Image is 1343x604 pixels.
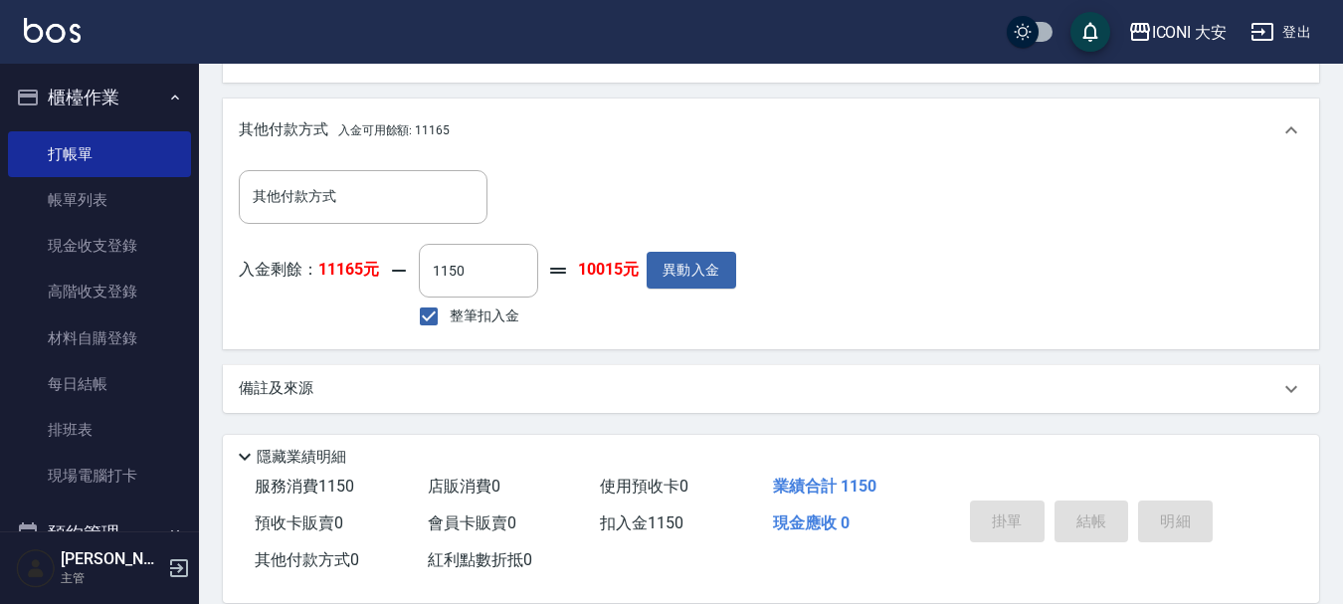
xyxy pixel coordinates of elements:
span: 整筆扣入金 [450,305,519,326]
a: 帳單列表 [8,177,191,223]
div: ICONI 大安 [1152,20,1228,45]
span: 扣入金 1150 [600,513,683,532]
span: 紅利點數折抵 0 [428,550,532,569]
p: 其他付款方式 [239,119,450,141]
span: 其他付款方式 0 [255,550,359,569]
span: 業績合計 1150 [773,477,876,496]
img: Person [16,548,56,588]
a: 材料自購登錄 [8,315,191,361]
span: 預收卡販賣 0 [255,513,343,532]
p: 隱藏業績明細 [257,447,346,468]
img: Logo [24,18,81,43]
span: 現金應收 0 [773,513,850,532]
strong: 10015元 [578,260,639,281]
p: 入金剩餘： [239,260,379,281]
a: 高階收支登錄 [8,269,191,314]
span: 店販消費 0 [428,477,500,496]
p: 主管 [61,569,162,587]
a: 打帳單 [8,131,191,177]
span: 使用預收卡 0 [600,477,688,496]
button: save [1070,12,1110,52]
button: ICONI 大安 [1120,12,1236,53]
strong: 11165元 [318,260,379,279]
button: 異動入金 [647,252,736,289]
button: 預約管理 [8,507,191,559]
span: 會員卡販賣 0 [428,513,516,532]
span: 服務消費 1150 [255,477,354,496]
p: 備註及來源 [239,378,313,399]
a: 現場電腦打卡 [8,453,191,499]
div: 其他付款方式入金可用餘額: 11165 [223,99,1319,162]
a: 每日結帳 [8,361,191,407]
button: 登出 [1243,14,1319,51]
h5: [PERSON_NAME] [61,549,162,569]
button: 櫃檯作業 [8,72,191,123]
a: 現金收支登錄 [8,223,191,269]
a: 排班表 [8,407,191,453]
span: 入金可用餘額: 11165 [338,123,450,137]
div: 備註及來源 [223,365,1319,413]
